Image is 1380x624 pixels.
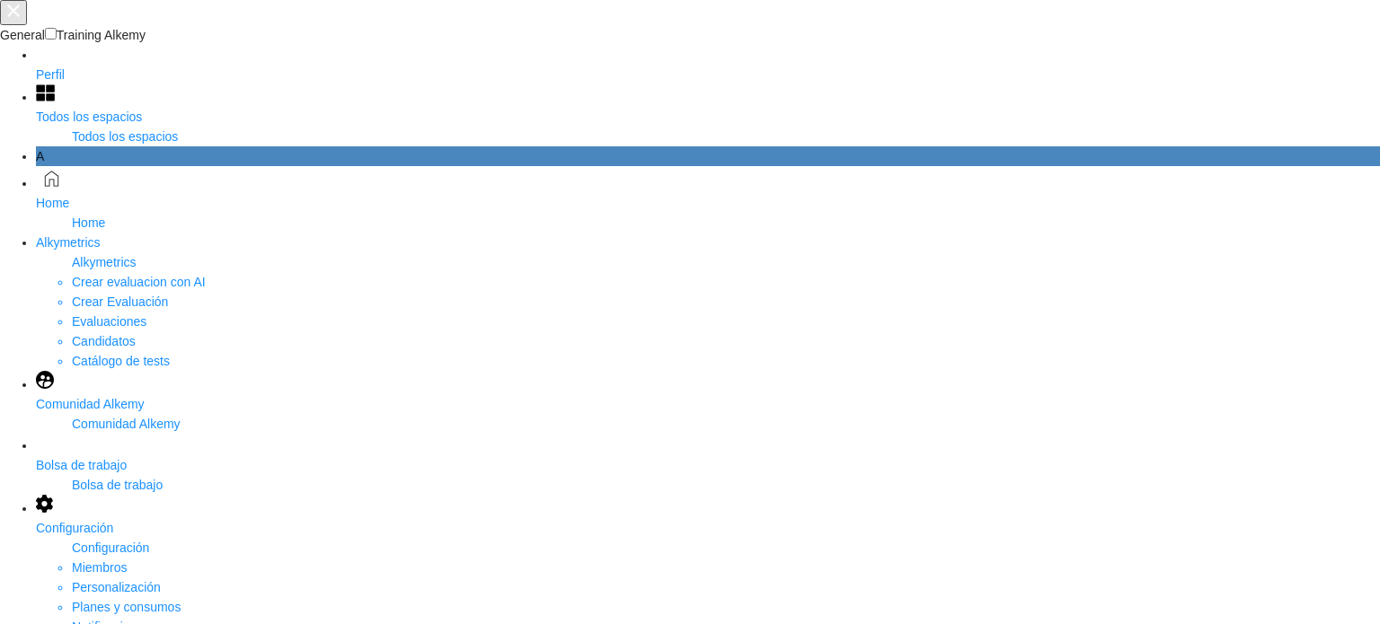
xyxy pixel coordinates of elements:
a: Personalización [72,580,161,594]
span: Home [72,215,105,230]
a: Perfil [36,45,1380,84]
a: Catálogo de tests [72,354,170,368]
a: Evaluaciones [72,314,146,329]
span: Configuración [36,521,113,535]
span: A [36,149,44,163]
a: Miembros [72,560,127,575]
a: Crear Evaluación [72,294,168,309]
span: Bolsa de trabajo [36,458,127,472]
span: Training Alkemy [57,28,146,42]
a: Planes y consumos [72,600,181,614]
a: Crear evaluacion con AI [72,275,206,289]
span: Home [36,196,69,210]
span: Alkymetrics [36,235,101,250]
span: Configuración [72,541,149,555]
a: Candidatos [72,334,136,348]
span: Bolsa de trabajo [72,478,163,492]
span: Comunidad Alkemy [72,417,181,431]
span: Todos los espacios [36,110,142,124]
span: Alkymetrics [72,255,137,269]
span: Todos los espacios [72,129,178,144]
span: Perfil [36,67,65,82]
span: Comunidad Alkemy [36,397,145,411]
